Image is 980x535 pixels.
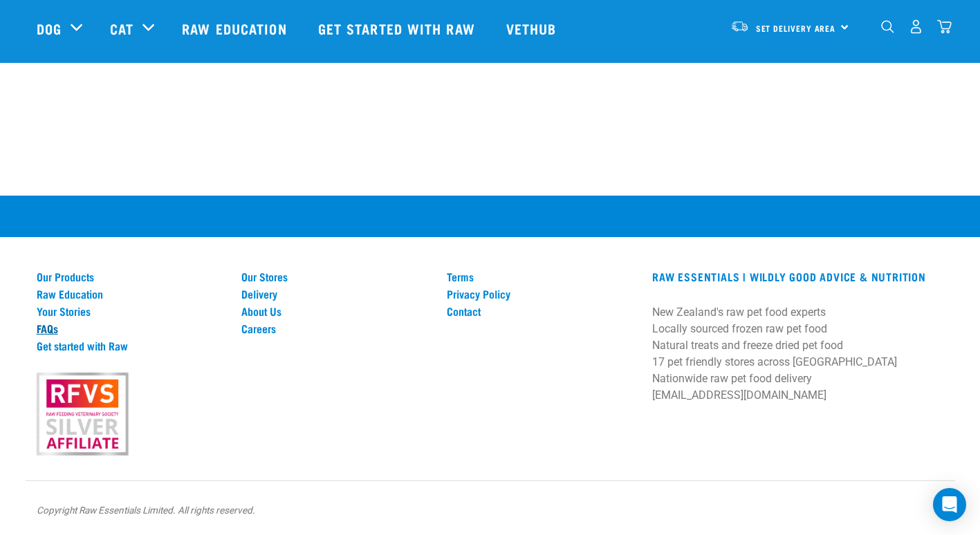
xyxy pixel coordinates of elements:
[37,339,225,352] a: Get started with Raw
[447,305,636,317] a: Contact
[909,19,923,34] img: user.png
[447,288,636,300] a: Privacy Policy
[37,18,62,39] a: Dog
[652,270,943,283] h3: RAW ESSENTIALS | Wildly Good Advice & Nutrition
[37,505,255,516] em: Copyright Raw Essentials Limited. All rights reserved.
[492,1,574,56] a: Vethub
[168,1,304,56] a: Raw Education
[30,370,134,458] img: rfvs.png
[37,270,225,283] a: Our Products
[241,305,430,317] a: About Us
[652,304,943,404] p: New Zealand's raw pet food experts Locally sourced frozen raw pet food Natural treats and freeze ...
[730,20,749,32] img: van-moving.png
[37,288,225,300] a: Raw Education
[241,270,430,283] a: Our Stores
[241,288,430,300] a: Delivery
[756,26,836,30] span: Set Delivery Area
[110,18,133,39] a: Cat
[37,322,225,335] a: FAQs
[933,488,966,521] div: Open Intercom Messenger
[37,305,225,317] a: Your Stories
[304,1,492,56] a: Get started with Raw
[881,20,894,33] img: home-icon-1@2x.png
[447,270,636,283] a: Terms
[241,322,430,335] a: Careers
[937,19,952,34] img: home-icon@2x.png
